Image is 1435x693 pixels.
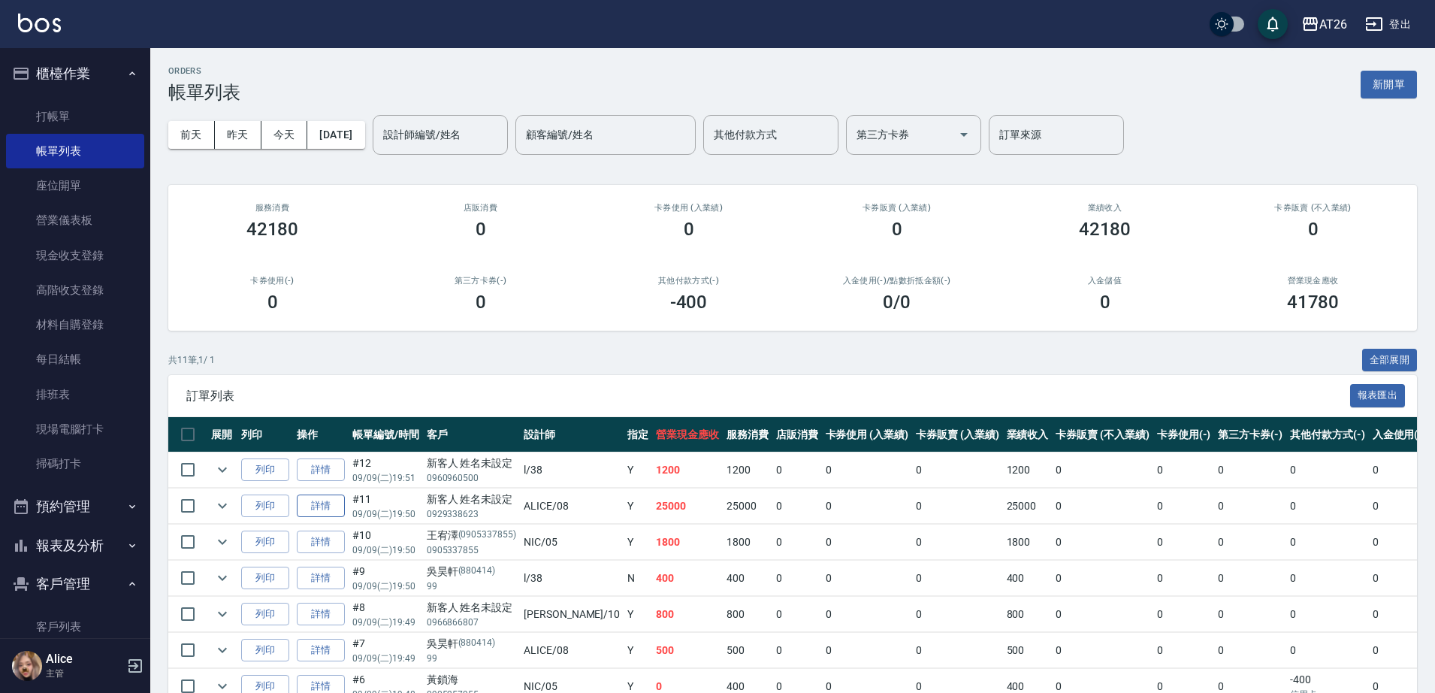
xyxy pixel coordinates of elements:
h2: 業績收入 [1019,203,1191,213]
a: 客戶列表 [6,610,144,644]
button: [DATE] [307,121,364,149]
a: 材料自購登錄 [6,307,144,342]
h2: 卡券販賣 (入業績) [811,203,983,213]
td: 1200 [723,452,772,488]
button: expand row [211,495,234,517]
button: 列印 [241,639,289,662]
td: 0 [772,633,822,668]
th: 帳單編號/時間 [349,417,423,452]
button: 預約管理 [6,487,144,526]
td: Y [624,597,652,632]
th: 卡券販賣 (不入業績) [1052,417,1153,452]
td: 1800 [723,525,772,560]
th: 入金使用(-) [1369,417,1430,452]
a: 每日結帳 [6,342,144,377]
th: 卡券使用 (入業績) [822,417,913,452]
td: 800 [652,597,723,632]
button: Open [952,123,976,147]
img: Logo [18,14,61,32]
td: 0 [822,597,913,632]
h2: 卡券使用(-) [186,276,358,286]
td: 0 [1286,489,1369,524]
td: 0 [822,561,913,596]
td: 0 [822,525,913,560]
td: Y [624,525,652,560]
p: (0905337855) [458,528,517,543]
button: 列印 [241,495,289,518]
td: 0 [1153,525,1215,560]
th: 營業現金應收 [652,417,723,452]
td: 0 [1214,597,1286,632]
td: #7 [349,633,423,668]
td: 1200 [652,452,723,488]
td: 0 [822,452,913,488]
th: 卡券販賣 (入業績) [912,417,1003,452]
td: 0 [912,597,1003,632]
a: 帳單列表 [6,134,144,168]
td: 0 [1369,489,1430,524]
h3: 0 [476,219,486,240]
td: 500 [1003,633,1053,668]
div: 黃鎖海 [427,672,516,688]
h2: 店販消費 [394,203,566,213]
p: (880414) [458,564,496,580]
button: 新開單 [1361,71,1417,98]
td: 1800 [652,525,723,560]
div: AT26 [1319,15,1347,34]
h3: 41780 [1287,292,1340,313]
td: 0 [912,633,1003,668]
p: 09/09 (二) 19:50 [352,543,419,557]
td: 0 [1286,525,1369,560]
button: AT26 [1295,9,1353,40]
td: 400 [1003,561,1053,596]
p: 0960960500 [427,471,516,485]
button: expand row [211,639,234,661]
button: 客戶管理 [6,564,144,604]
td: Y [624,633,652,668]
a: 排班表 [6,377,144,412]
td: 0 [1052,597,1153,632]
td: 0 [912,525,1003,560]
td: 0 [1214,561,1286,596]
h2: 卡券使用 (入業績) [603,203,775,213]
p: 0905337855 [427,543,516,557]
a: 詳情 [297,639,345,662]
td: 0 [1153,633,1215,668]
td: 0 [772,561,822,596]
td: 0 [772,597,822,632]
td: 800 [1003,597,1053,632]
a: 詳情 [297,495,345,518]
td: #12 [349,452,423,488]
td: 0 [1052,561,1153,596]
a: 報表匯出 [1350,388,1406,402]
p: 09/09 (二) 19:49 [352,616,419,629]
button: 前天 [168,121,215,149]
p: 0966866807 [427,616,516,629]
a: 詳情 [297,458,345,482]
td: 0 [912,452,1003,488]
span: 訂單列表 [186,389,1350,404]
th: 指定 [624,417,652,452]
button: 報表及分析 [6,526,144,565]
a: 座位開單 [6,168,144,203]
button: 列印 [241,603,289,626]
td: l /38 [520,452,624,488]
a: 高階收支登錄 [6,273,144,307]
td: 0 [1153,489,1215,524]
div: 新客人 姓名未設定 [427,600,516,616]
td: 0 [1369,561,1430,596]
td: l /38 [520,561,624,596]
th: 業績收入 [1003,417,1053,452]
h2: 入金使用(-) /點數折抵金額(-) [811,276,983,286]
td: 25000 [723,489,772,524]
th: 客戶 [423,417,520,452]
td: 0 [1369,525,1430,560]
td: 0 [1286,561,1369,596]
td: 1800 [1003,525,1053,560]
button: expand row [211,458,234,481]
td: 0 [1369,597,1430,632]
p: 09/09 (二) 19:50 [352,507,419,521]
button: expand row [211,603,234,625]
td: 0 [1214,489,1286,524]
td: #9 [349,561,423,596]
